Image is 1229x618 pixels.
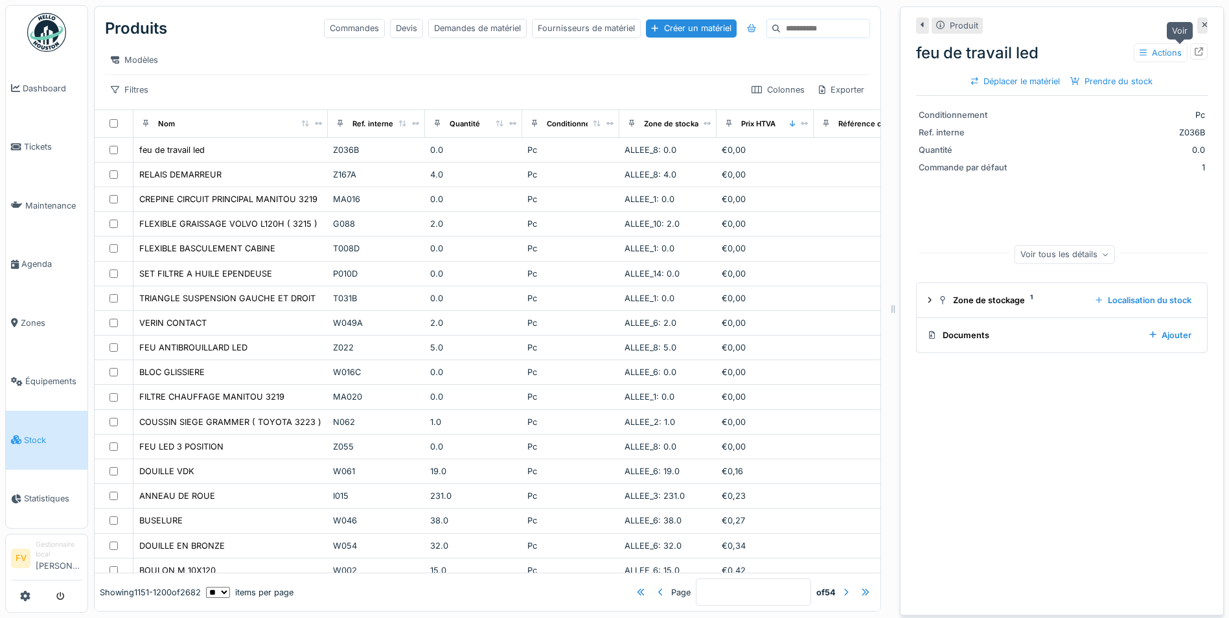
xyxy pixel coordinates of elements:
[11,540,82,580] a: FV Gestionnaire local[PERSON_NAME]
[527,416,614,428] div: Pc
[139,441,224,453] div: FEU LED 3 POSITION
[950,19,978,32] div: Produit
[21,317,82,329] span: Zones
[352,119,393,130] div: Ref. interne
[139,391,284,403] div: FILTRE CHAUFFAGE MANITOU 3219
[430,242,517,255] div: 0.0
[333,218,420,230] div: G088
[1021,161,1205,174] div: 1
[919,109,1016,121] div: Conditionnement
[816,586,836,598] strong: of 54
[1021,144,1205,156] div: 0.0
[6,118,87,177] a: Tickets
[430,193,517,205] div: 0.0
[333,540,420,552] div: W054
[722,416,809,428] div: €0,00
[922,288,1202,312] summary: Zone de stockage1Localisation du stock
[625,293,674,303] span: ALLEE_1: 0.0
[36,540,82,560] div: Gestionnaire local
[527,268,614,280] div: Pc
[1134,43,1188,62] div: Actions
[333,416,420,428] div: N062
[6,470,87,529] a: Statistiques
[333,490,420,502] div: I015
[333,317,420,329] div: W049A
[625,269,680,279] span: ALLEE_14: 0.0
[722,168,809,181] div: €0,00
[937,294,1085,306] div: Zone de stockage
[722,441,809,453] div: €0,00
[625,194,674,204] span: ALLEE_1: 0.0
[625,145,676,155] span: ALLEE_8: 0.0
[333,193,420,205] div: MA016
[532,19,641,38] div: Fournisseurs de matériel
[527,564,614,577] div: Pc
[644,119,707,130] div: Zone de stockage
[527,341,614,354] div: Pc
[927,329,1139,341] div: Documents
[333,168,420,181] div: Z167A
[625,491,685,501] span: ALLEE_3: 231.0
[919,161,1016,174] div: Commande par défaut
[21,258,82,270] span: Agenda
[625,392,674,402] span: ALLEE_1: 0.0
[722,218,809,230] div: €0,00
[333,514,420,527] div: W046
[333,341,420,354] div: Z022
[813,80,870,99] div: Exporter
[430,341,517,354] div: 5.0
[527,391,614,403] div: Pc
[139,540,225,552] div: DOUILLE EN BRONZE
[430,317,517,329] div: 2.0
[625,318,676,328] span: ALLEE_6: 2.0
[333,441,420,453] div: Z055
[25,375,82,387] span: Équipements
[390,19,423,38] div: Devis
[722,292,809,304] div: €0,00
[428,19,527,38] div: Demandes de matériel
[430,168,517,181] div: 4.0
[333,144,420,156] div: Z036B
[838,119,923,130] div: Référence constructeur
[1144,326,1197,344] div: Ajouter
[24,434,82,446] span: Stock
[333,391,420,403] div: MA020
[625,367,676,377] span: ALLEE_6: 0.0
[527,144,614,156] div: Pc
[625,170,676,179] span: ALLEE_8: 4.0
[206,586,293,598] div: items per page
[139,144,205,156] div: feu de travail led
[333,242,420,255] div: T008D
[671,586,691,598] div: Page
[430,465,517,477] div: 19.0
[139,317,207,329] div: VERIN CONTACT
[430,366,517,378] div: 0.0
[741,119,775,130] div: Prix HTVA
[333,465,420,477] div: W061
[139,341,247,354] div: FEU ANTIBROUILLARD LED
[139,242,275,255] div: FLEXIBLE BASCULEMENT CABINE
[430,292,517,304] div: 0.0
[6,59,87,118] a: Dashboard
[722,341,809,354] div: €0,00
[139,193,317,205] div: CREPINE CIRCUIT PRINCIPAL MANITOU 3219
[527,242,614,255] div: Pc
[722,317,809,329] div: €0,00
[527,168,614,181] div: Pc
[139,218,317,230] div: FLEXIBLE GRAISSAGE VOLVO L120H ( 3215 )
[625,566,680,575] span: ALLEE_6: 15.0
[139,268,272,280] div: SET FILTRE A HUILE EPENDEUSE
[922,323,1202,347] summary: DocumentsAjouter
[105,51,164,69] div: Modèles
[527,317,614,329] div: Pc
[430,268,517,280] div: 0.0
[919,126,1016,139] div: Ref. interne
[139,564,216,577] div: BOULON M 10X120
[722,268,809,280] div: €0,00
[625,541,682,551] span: ALLEE_6: 32.0
[430,564,517,577] div: 15.0
[625,219,680,229] span: ALLEE_10: 2.0
[23,82,82,95] span: Dashboard
[139,292,316,304] div: TRIANGLE SUSPENSION GAUCHE ET DROIT
[139,168,222,181] div: RELAIS DEMARREUR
